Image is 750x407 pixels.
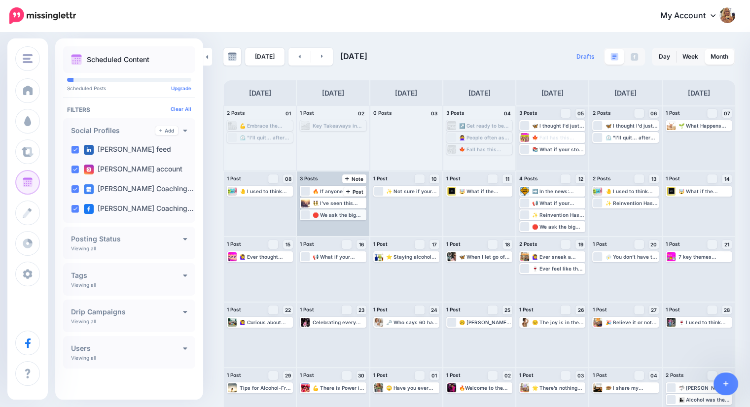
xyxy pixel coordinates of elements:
span: 07 [723,111,730,116]
a: 15 [283,240,293,249]
span: 25 [504,307,510,312]
div: 🙄 Have you ever thought, “Why don't I feel 🔥"lit" after I quit drinking?” Let's be real... sobrie... [386,385,438,391]
div: ⏲️ "I’ll quit… after the holidays." ⏲️ "I’ll take a break… after my birthday." ⏲️ "I’ll get serio... [605,135,657,140]
a: Month [705,49,734,65]
a: Day [653,49,676,65]
span: 1 Post [666,306,680,312]
span: Drafts [576,54,595,60]
span: 10 [431,176,437,181]
span: 15 [286,242,290,247]
span: 2 Posts [227,110,245,116]
div: 🪹 I share my emotional story of drinking through an empty nest and how alcohol made my world smal... [605,385,657,391]
div: ⏲️ "I’ll quit… after the holidays." ⏲️ "I’ll take a break… after my birthday." ⏲️ "I’ll get serio... [240,135,292,140]
h4: Tags [71,272,183,279]
span: 11 [505,176,509,181]
div: Celebrating every little bit of progress, even when doubt creeps in or you start to feel like it'... [313,319,365,325]
img: linkedin-square.png [84,145,94,155]
label: [PERSON_NAME] Coaching… [84,184,194,194]
span: 13 [651,176,656,181]
div: 🦈 [PERSON_NAME] calls alcohol the Loan Shark 🥂— it gives you temporary relief but charges you tri... [679,385,731,391]
div: 🤯 What if the reason you can’t stop drinking… isn’t willpower, but a story you’ve been telling yo... [679,188,731,194]
div: 🛑 We ask the big question: 👉 Why are women drinking more than ever before—and why aren’t we talki... [532,224,584,230]
span: 04 [650,373,657,378]
div: 🔥Welcome to the Feel Lit Alcohol Free Podcast, where your hosts, [PERSON_NAME] and [PERSON_NAME],... [459,385,511,391]
a: My Account [650,4,735,28]
span: 1 Post [666,110,680,116]
div: ☺️ The joy is in the journey. Step outside your comfort zone, and you might surprise yourself. Co... [532,319,584,325]
div: Tips for Alcohol-Free Dating Success: ✅ Plan your drinks: Sparkling water, mocktails, or coffee. ... [240,385,292,391]
a: 24 [429,305,439,314]
a: Drafts [571,48,601,66]
span: 1 Post [666,175,680,181]
span: Note [345,176,363,181]
span: 1 Post [300,110,314,116]
span: 3 Posts [300,175,318,181]
p: Viewing all [71,282,96,288]
span: 19 [578,242,583,247]
a: 13 [649,174,659,183]
a: 29 [283,371,293,380]
h4: Social Profiles [71,127,155,134]
h4: [DATE] [249,87,271,99]
a: 11 [502,174,512,183]
div: 🦋 I thought I'd just take a break from drinking. That “break” turned into a breakthrough. Not bec... [605,123,657,129]
a: 19 [575,240,585,249]
a: 04 [649,371,659,380]
span: 1 Post [446,306,461,312]
div: 🌱 What Happens When You Start Your Alcohol-Free Quest? 🔥This Quest for FIRE inside 🔥 Better sleep... [679,123,731,129]
span: 1 Post [227,175,241,181]
span: 3 Posts [446,110,464,116]
img: paragraph-boxed.png [610,53,618,61]
a: 17 [429,240,439,249]
div: ✨ Not sure if your drinking is really “that bad”… but something just feels off? Take 2 minutes fo... [386,188,438,194]
span: [DATE] [340,51,367,61]
span: 22 [285,307,291,312]
span: 27 [651,307,657,312]
a: 05 [575,109,585,118]
span: 2 Posts [592,175,610,181]
div: 🦋 When I let go of alcohol, I didn’t just lose a coping mechanism… I gained a whole new relations... [459,254,511,260]
span: 05 [577,111,584,116]
span: 2 Posts [519,241,537,247]
span: 1 Post [373,175,388,181]
img: calendar-grey-darker.png [228,52,237,61]
span: 1 Post [373,372,388,378]
div: Key Takeaways in this Moderation Myth Episode: 1️⃣ Understand your own definition of "normal" dri... [313,123,365,129]
a: Clear All [171,106,191,112]
div: ✨ Reinvention Has No Age Limit ✨ What if your biggest chapter hasn’t even been written yet? After... [605,200,657,206]
div: 🛑 We ask the big question: 👉 Why are women drinking more than ever before—and why aren’t we talki... [313,212,365,218]
a: 18 [502,240,512,249]
span: 17 [432,242,437,247]
img: instagram-square.png [84,165,94,174]
div: 🎉 Believe it or not—you can have fun without alcohol. [PERSON_NAME] swapped wine nights for dance... [605,319,657,325]
span: 1 Post [300,306,314,312]
a: Note [342,174,366,183]
a: 01 [429,371,439,380]
h4: [DATE] [541,87,564,99]
span: 0 Posts [373,110,392,116]
a: 06 [649,109,659,118]
h4: 03 [429,109,439,118]
img: facebook-grey-square.png [631,53,638,61]
a: 05 [722,371,732,380]
h4: Users [71,345,183,352]
h4: [DATE] [322,87,344,99]
div: 📢 What if your “wake-up call” didn’t have to be a disaster? In this powerful episode of the Sober... [313,254,365,260]
a: 23 [357,305,366,314]
span: 18 [505,242,510,247]
a: Post [343,187,366,196]
div: 7 key themes discussed in this Pod Episode: ✅ Overcoming [MEDICAL_DATA] ✅ Grief and Healing Proce... [679,254,731,260]
p: Viewing all [71,318,96,324]
div: 🙋‍♀️ Ever sneak a bottle of wine into a bathroom drawer… and then pretend everything was fine? 😔 ... [532,254,584,260]
a: 22 [283,305,293,314]
span: 1 Post [227,372,241,378]
p: Scheduled Content [87,56,149,63]
div: 💪 Embrace the power of self-care: set boundaries, speak up for your needs, and remember there’s n... [240,123,292,129]
div: 🙋‍♀️ Ever thought about swapping "How will I survive?" with "How can I enjoy this?" for socials? ... [240,254,292,260]
div: 🥴 [PERSON_NAME] shares her personal struggle with attempting moderation after 8 months of being a... [459,319,511,325]
a: 02 [502,371,512,380]
span: 14 [724,176,729,181]
div: 📢 What if your “wake-up call” didn’t have to be a disaster? In this powerful episode of the Sober... [532,200,584,206]
a: 12 [575,174,585,183]
span: 1 Post [373,306,388,312]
